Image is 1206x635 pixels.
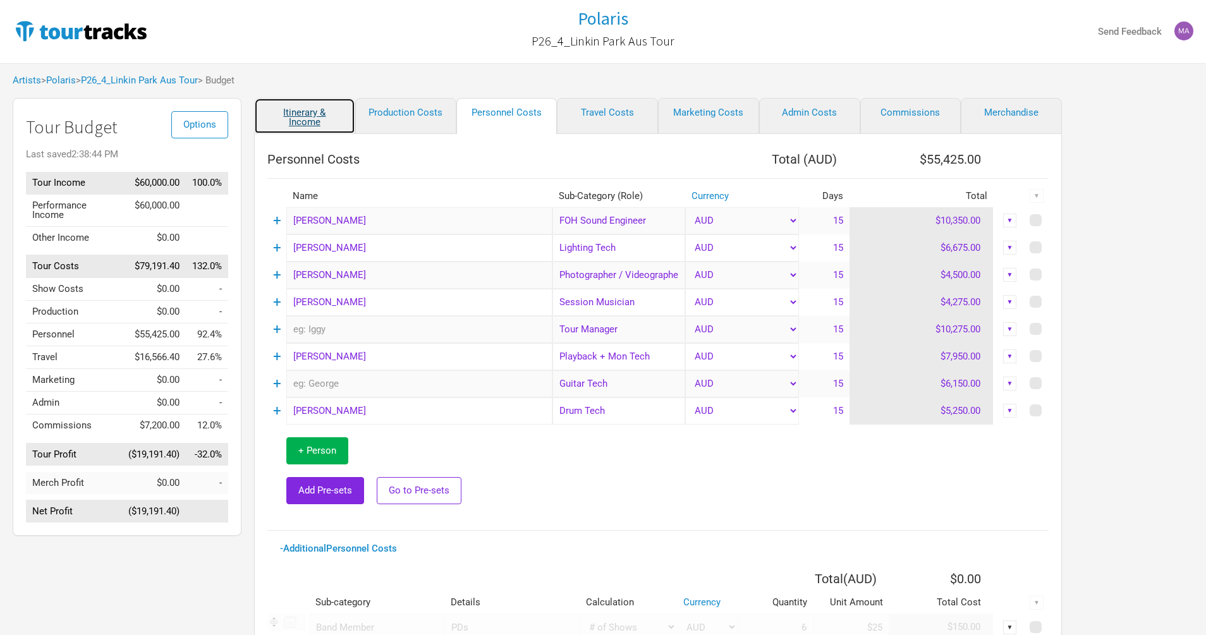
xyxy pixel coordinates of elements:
[76,76,198,85] span: >
[81,75,198,86] a: P26_4_Linkin Park Aus Tour
[186,392,228,414] td: Admin as % of Tour Income
[122,194,186,226] td: $60,000.00
[683,596,721,608] a: Currency
[273,294,281,310] a: +
[186,472,228,494] td: Merch Profit as % of Tour Income
[122,392,186,414] td: $0.00
[46,75,76,86] a: Polaris
[850,185,994,207] th: Total
[122,301,186,324] td: $0.00
[850,147,994,172] th: $55,425.00
[850,370,994,397] td: $6,150.00
[658,98,759,134] a: Marketing Costs
[799,262,850,289] td: 15
[186,255,228,278] td: Tour Costs as % of Tour Income
[122,226,186,249] td: $0.00
[26,324,122,346] td: Personnel
[552,289,685,316] div: Session Musician
[186,194,228,226] td: Performance Income as % of Tour Income
[850,234,994,262] td: $6,675.00
[26,118,228,137] h1: Tour Budget
[186,443,228,466] td: Tour Profit as % of Tour Income
[198,76,234,85] span: > Budget
[267,147,685,172] th: Personnel Costs
[26,278,122,301] td: Show Costs
[280,543,397,554] a: - Additional Personnel Costs
[552,234,685,262] div: Lighting Tech
[552,370,685,397] div: Guitar Tech
[183,119,216,130] span: Options
[1003,214,1017,227] div: ▼
[286,370,552,397] input: eg: George
[799,397,850,425] td: 15
[580,591,677,614] th: Calculation
[799,343,850,370] td: 15
[1003,268,1017,282] div: ▼
[799,207,850,234] td: 15
[759,98,860,134] a: Admin Costs
[273,402,281,419] a: +
[122,255,186,278] td: $79,191.40
[860,98,961,134] a: Commissions
[254,98,355,134] a: Itinerary & Income
[532,34,674,48] h2: P26_4_Linkin Park Aus Tour
[552,316,685,343] div: Tour Manager
[286,343,552,370] input: eg: Miles
[578,7,628,30] h1: Polaris
[850,262,994,289] td: $4,500.00
[355,98,456,134] a: Production Costs
[552,397,685,425] div: Drum Tech
[26,414,122,437] td: Commissions
[122,472,186,494] td: $0.00
[298,485,352,496] span: Add Pre-sets
[122,172,186,195] td: $60,000.00
[186,172,228,195] td: Tour Income as % of Tour Income
[286,437,348,464] button: + Person
[273,212,281,229] a: +
[799,289,850,316] td: 15
[286,397,552,425] input: eg: Ringo
[26,255,122,278] td: Tour Costs
[456,98,557,134] a: Personnel Costs
[691,190,729,202] a: Currency
[850,289,994,316] td: $4,275.00
[122,346,186,369] td: $16,566.40
[286,185,552,207] th: Name
[186,226,228,249] td: Other Income as % of Tour Income
[13,75,41,86] a: Artists
[1030,189,1044,203] div: ▼
[1030,596,1044,610] div: ▼
[850,316,994,343] td: $10,275.00
[122,443,186,466] td: ($19,191.40)
[26,369,122,392] td: Marketing
[309,591,444,614] th: Sub-category
[122,278,186,301] td: $0.00
[1003,404,1017,418] div: ▼
[186,324,228,346] td: Personnel as % of Tour Income
[122,369,186,392] td: $0.00
[557,98,658,134] a: Travel Costs
[286,289,552,316] input: eg: PJ
[26,472,122,494] td: Merch Profit
[26,172,122,195] td: Tour Income
[273,375,281,392] a: +
[267,615,281,629] img: Re-order
[26,301,122,324] td: Production
[552,207,685,234] div: FOH Sound Engineer
[738,566,889,591] th: Total ( AUD )
[186,346,228,369] td: Travel as % of Tour Income
[273,239,281,256] a: +
[799,185,850,207] th: Days
[122,414,186,437] td: $7,200.00
[26,150,228,159] div: Last saved 2:38:44 PM
[26,443,122,466] td: Tour Profit
[389,485,449,496] span: Go to Pre-sets
[286,207,552,234] input: eg: Lars
[1003,377,1017,390] div: ▼
[1003,620,1017,634] div: ▼
[13,18,149,44] img: TourTracks
[186,301,228,324] td: Production as % of Tour Income
[1174,21,1193,40] img: Mark
[186,500,228,523] td: Net Profit as % of Tour Income
[273,267,281,283] a: +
